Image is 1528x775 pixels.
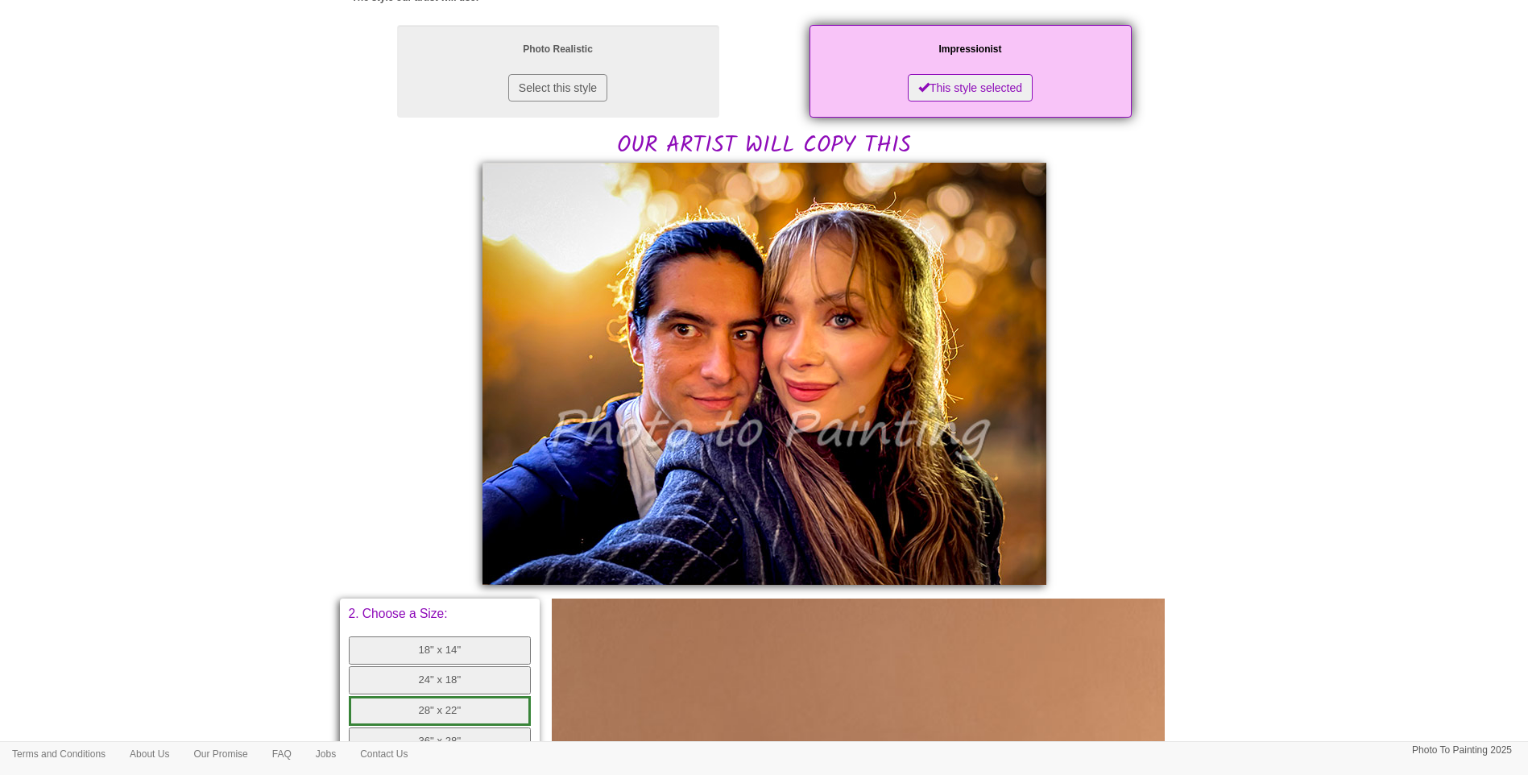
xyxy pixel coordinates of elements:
p: Impressionist [826,41,1116,58]
h2: OUR ARTIST WILL COPY THIS [352,21,1177,159]
p: Photo Realistic [413,41,703,58]
button: This style selected [908,74,1033,102]
img: Sophie, please would you: [482,163,1046,585]
button: 36" x 28" [349,727,532,756]
a: Our Promise [181,742,259,766]
button: 24" x 18" [349,666,532,694]
a: About Us [118,742,181,766]
a: Contact Us [348,742,420,766]
button: 18" x 14" [349,636,532,665]
button: 28" x 22" [349,696,532,726]
button: Select this style [508,74,607,102]
a: FAQ [260,742,304,766]
p: Photo To Painting 2025 [1412,742,1512,759]
p: 2. Choose a Size: [349,607,532,620]
a: Jobs [304,742,348,766]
